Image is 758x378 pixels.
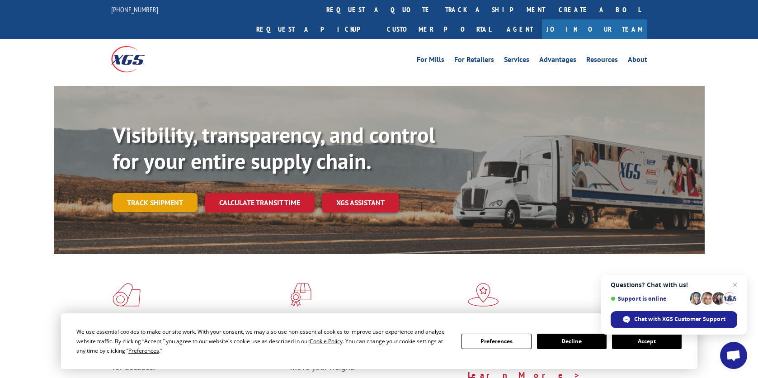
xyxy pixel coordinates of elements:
[461,334,531,349] button: Preferences
[498,19,542,39] a: Agent
[380,19,498,39] a: Customer Portal
[542,19,647,39] a: Join Our Team
[128,347,159,354] span: Preferences
[111,5,158,14] a: [PHONE_NUMBER]
[628,56,647,66] a: About
[611,281,737,288] span: Questions? Chat with us!
[205,193,315,213] a: Calculate transit time
[611,295,687,302] span: Support is online
[113,193,198,212] a: Track shipment
[634,315,725,323] span: Chat with XGS Customer Support
[290,283,311,307] img: xgs-icon-focused-on-flooring-red
[113,283,141,307] img: xgs-icon-total-supply-chain-intelligence-red
[250,19,380,39] a: Request a pickup
[322,193,399,213] a: XGS ASSISTANT
[310,337,343,345] span: Cookie Policy
[61,313,697,369] div: Cookie Consent Prompt
[612,334,682,349] button: Accept
[113,340,283,372] span: As an industry carrier of choice, XGS has brought innovation and dedication to flooring logistics...
[113,121,435,175] b: Visibility, transparency, and control for your entire supply chain.
[720,342,747,369] a: Open chat
[76,327,451,355] div: We use essential cookies to make our site work. With your consent, we may also use non-essential ...
[586,56,618,66] a: Resources
[468,283,499,307] img: xgs-icon-flagship-distribution-model-red
[537,334,607,349] button: Decline
[454,56,494,66] a: For Retailers
[504,56,529,66] a: Services
[539,56,576,66] a: Advantages
[417,56,444,66] a: For Mills
[611,311,737,328] span: Chat with XGS Customer Support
